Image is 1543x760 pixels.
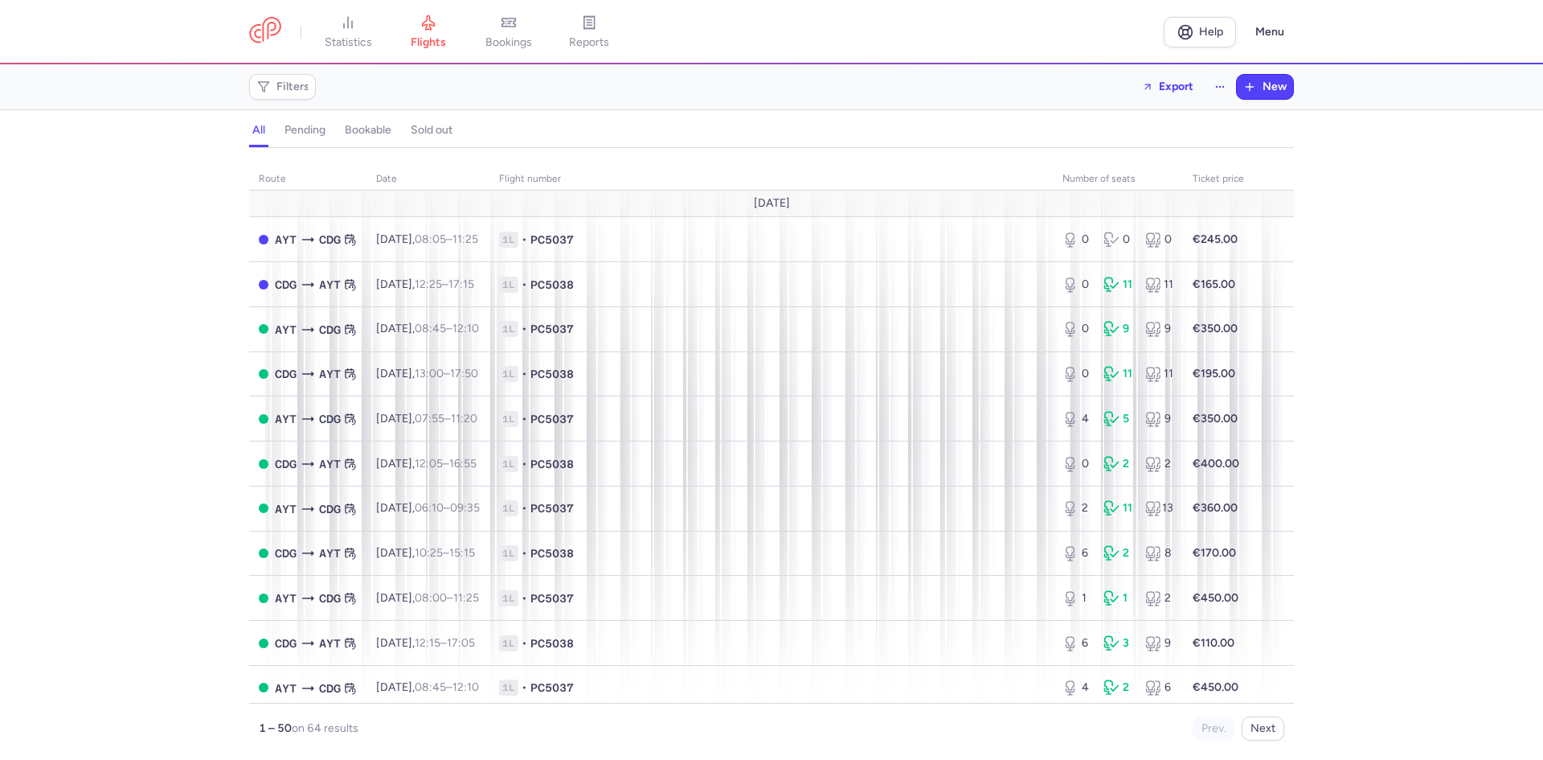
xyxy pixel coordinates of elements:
span: • [522,456,527,472]
div: 11 [1103,366,1132,382]
span: AYT [319,365,341,383]
span: • [522,500,527,516]
span: PC5037 [530,590,574,606]
span: PC5037 [530,411,574,427]
span: – [415,501,480,515]
strong: €245.00 [1193,232,1238,246]
span: • [522,366,527,382]
span: CDG [319,680,341,697]
time: 12:10 [452,680,479,694]
time: 16:55 [449,457,477,470]
span: CDG [275,365,297,383]
span: 1L [499,277,518,293]
div: 4 [1062,411,1091,427]
div: 0 [1145,232,1173,248]
div: 9 [1145,321,1173,337]
time: 11:25 [453,591,479,605]
span: – [415,636,475,650]
span: – [415,591,479,605]
span: – [415,680,479,694]
span: 1L [499,456,518,472]
div: 1 [1062,590,1091,606]
span: CDG [319,231,341,249]
span: CDG [319,410,341,428]
span: [DATE], [376,546,475,560]
span: [DATE], [376,591,479,605]
strong: €195.00 [1193,367,1235,380]
span: [DATE], [376,232,478,246]
span: 1L [499,411,518,427]
time: 08:45 [415,322,446,335]
th: Ticket price [1183,167,1254,191]
span: PC5038 [530,277,574,293]
time: 11:20 [451,412,477,425]
div: 6 [1062,635,1091,651]
span: – [415,277,474,291]
span: [DATE], [376,501,480,515]
strong: €360.00 [1193,501,1238,515]
th: date [366,167,489,191]
span: • [522,545,527,561]
span: CDG [275,455,297,473]
time: 17:05 [447,636,475,650]
div: 6 [1145,680,1173,696]
th: Flight number [489,167,1053,191]
span: [DATE], [376,367,478,380]
strong: €450.00 [1193,591,1238,605]
span: • [522,411,527,427]
time: 06:10 [415,501,444,515]
span: 1L [499,232,518,248]
span: [DATE], [376,636,475,650]
button: Prev. [1193,717,1235,741]
span: AYT [275,680,297,697]
span: CDG [275,544,297,562]
div: 9 [1145,411,1173,427]
span: AYT [275,410,297,428]
span: • [522,635,527,651]
a: Help [1164,17,1236,47]
div: 2 [1103,545,1132,561]
div: 5 [1103,411,1132,427]
button: Menu [1246,17,1294,47]
time: 15:15 [449,546,475,560]
button: New [1237,75,1293,99]
span: 1L [499,500,518,516]
span: PC5037 [530,321,574,337]
span: 1L [499,635,518,651]
a: bookings [469,14,549,50]
strong: €110.00 [1193,636,1234,650]
span: AYT [275,500,297,518]
span: PC5038 [530,366,574,382]
span: [DATE], [376,412,477,425]
time: 12:05 [415,457,443,470]
a: CitizenPlane red outlined logo [249,17,281,47]
time: 12:10 [452,322,479,335]
div: 11 [1103,500,1132,516]
span: [DATE], [376,680,479,694]
span: Export [1159,80,1193,92]
time: 09:35 [450,501,480,515]
span: PC5038 [530,635,574,651]
span: 1L [499,366,518,382]
span: • [522,232,527,248]
span: AYT [275,231,297,249]
span: AYT [319,276,341,294]
strong: €450.00 [1193,680,1238,694]
button: Export [1132,74,1204,100]
strong: €165.00 [1193,277,1235,291]
span: • [522,277,527,293]
span: • [522,321,527,337]
span: PC5037 [530,232,574,248]
span: PC5037 [530,680,574,696]
span: [DATE], [376,457,477,470]
span: [DATE] [754,197,790,210]
span: PC5037 [530,500,574,516]
span: – [415,322,479,335]
span: CDG [319,590,341,607]
a: reports [549,14,629,50]
time: 12:15 [415,636,440,650]
time: 12:25 [415,277,442,291]
a: flights [388,14,469,50]
time: 11:25 [452,232,478,246]
span: 1L [499,321,518,337]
